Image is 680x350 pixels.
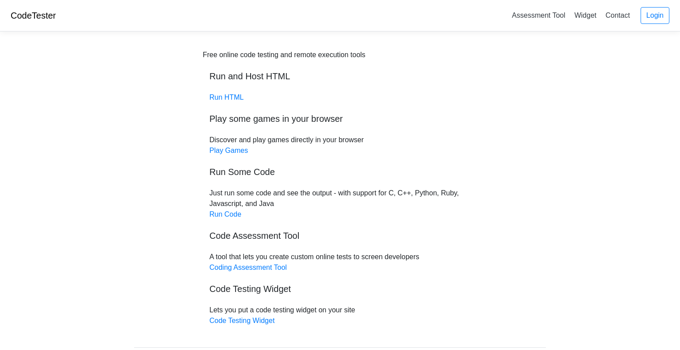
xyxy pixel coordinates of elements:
a: Coding Assessment Tool [209,264,287,271]
div: Discover and play games directly in your browser Just run some code and see the output - with sup... [203,50,477,326]
a: Assessment Tool [508,8,569,23]
h5: Code Assessment Tool [209,230,471,241]
a: Login [641,7,669,24]
a: Contact [602,8,634,23]
a: Play Games [209,147,248,154]
h5: Play some games in your browser [209,113,471,124]
div: Free online code testing and remote execution tools [203,50,365,60]
a: Code Testing Widget [209,317,274,324]
h5: Run Some Code [209,167,471,177]
a: Widget [571,8,600,23]
h5: Code Testing Widget [209,284,471,294]
h5: Run and Host HTML [209,71,471,82]
a: Run HTML [209,93,243,101]
a: Run Code [209,210,241,218]
a: CodeTester [11,11,56,20]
